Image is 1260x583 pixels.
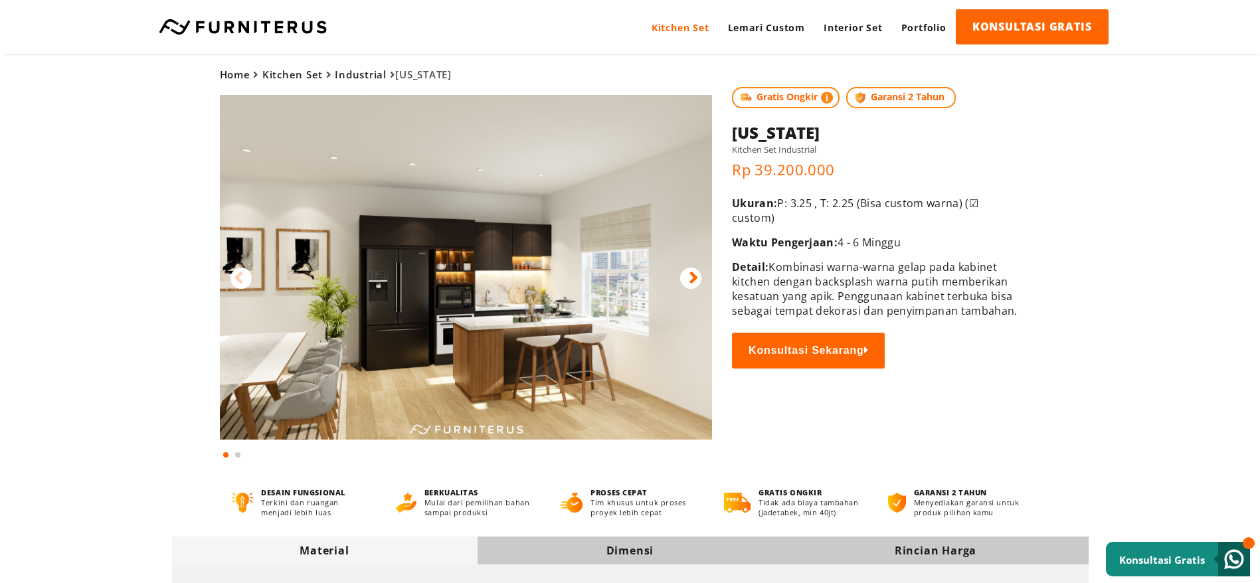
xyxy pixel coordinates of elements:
img: bergaransi.png [888,493,905,513]
h1: [US_STATE] [732,122,1020,143]
span: Ukuran: [732,196,777,210]
p: Tim khusus untuk proses proyek lebih cepat [590,497,699,517]
span: Detail: [732,260,768,274]
a: Konsultasi Gratis [1106,542,1250,576]
a: Kitchen Set [262,68,323,81]
a: Kitchen Set [642,9,719,46]
h4: DESAIN FUNGSIONAL [261,487,371,497]
a: KONSULTASI GRATIS [956,9,1109,44]
img: protect.png [853,90,867,105]
h4: GARANSI 2 TAHUN [914,487,1028,497]
p: 4 - 6 Minggu [732,235,1020,250]
img: gratis-ongkir.png [724,493,751,513]
div: Dimensi [478,543,783,558]
span: Garansi 2 Tahun [846,87,956,108]
p: Kombinasi warna-warna gelap pada kabinet kitchen dengan backsplash warna putih memberikan kesatua... [732,260,1020,318]
div: Material [172,543,478,558]
p: Tidak ada biaya tambahan (Jadetabek, min 40jt) [759,497,863,517]
h5: Kitchen Set Industrial [732,143,1020,155]
small: Konsultasi Gratis [1119,553,1205,566]
p: Terkini dan ruangan menjadi lebih luas [261,497,371,517]
a: Interior Set [814,9,892,46]
p: P: 3.25 , T: 2.25 (Bisa custom warna) (☑ custom) [732,196,1020,225]
span: Waktu Pengerjaan: [732,235,838,250]
img: berkualitas.png [396,493,416,513]
a: Industrial [335,68,387,81]
p: Rp 39.200.000 [732,159,1020,179]
a: Home [220,68,250,81]
h4: PROSES CEPAT [590,487,699,497]
img: proses-cepat.png [560,493,583,513]
a: Portfolio [892,9,956,46]
button: Konsultasi Sekarang [732,333,885,369]
img: shipping.jpg [739,90,753,105]
h4: BERKUALITAS [424,487,535,497]
p: Menyediakan garansi untuk produk pilihan kamu [914,497,1028,517]
span: [US_STATE] [220,68,452,81]
div: Rincian Harga [783,543,1089,558]
p: Mulai dari pemilihan bahan sampai produksi [424,497,535,517]
a: Lemari Custom [719,9,814,46]
span: Gratis Ongkir [732,87,840,108]
h4: GRATIS ONGKIR [759,487,863,497]
img: desain-fungsional.png [232,493,254,513]
img: info-colored.png [821,90,833,105]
